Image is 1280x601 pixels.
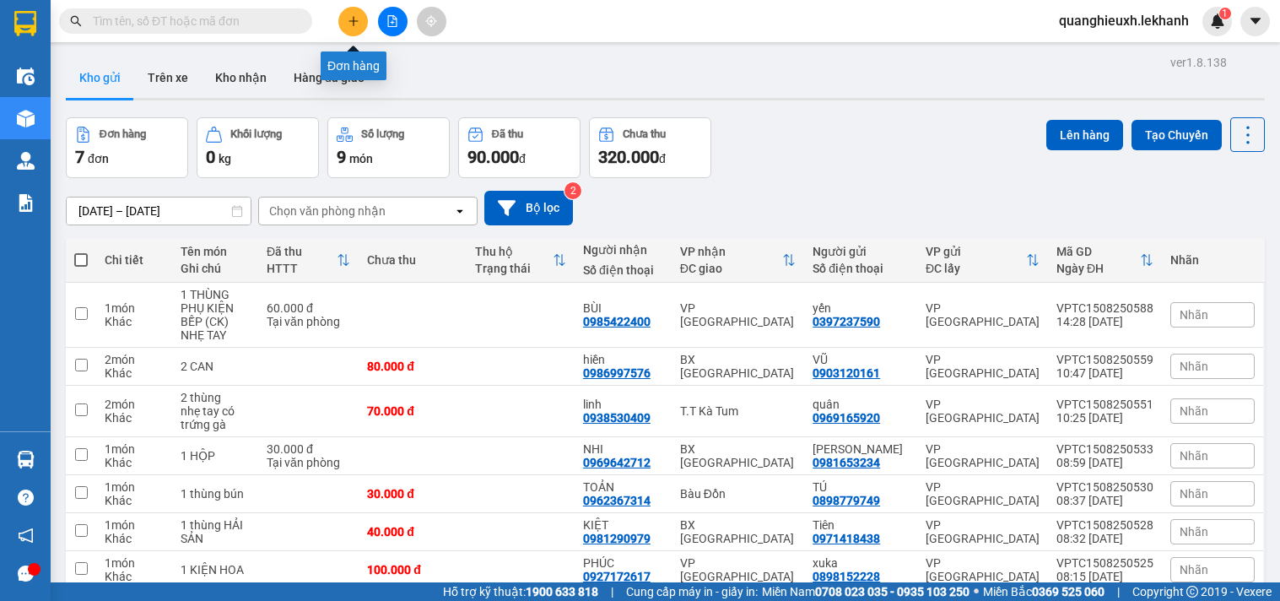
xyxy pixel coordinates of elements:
[18,528,34,544] span: notification
[583,480,663,494] div: TOẢN
[926,556,1040,583] div: VP [GEOGRAPHIC_DATA]
[181,245,250,258] div: Tên món
[926,353,1040,380] div: VP [GEOGRAPHIC_DATA]
[680,353,796,380] div: BX [GEOGRAPHIC_DATA]
[17,194,35,212] img: solution-icon
[66,117,188,178] button: Đơn hàng7đơn
[17,110,35,127] img: warehouse-icon
[813,442,909,456] div: Linh
[583,556,663,570] div: PHÚC
[105,411,164,425] div: Khác
[1180,360,1208,373] span: Nhãn
[280,57,378,98] button: Hàng đã giao
[659,152,666,165] span: đ
[926,518,1040,545] div: VP [GEOGRAPHIC_DATA]
[1056,442,1153,456] div: VPTC1508250533
[926,262,1026,275] div: ĐC lấy
[813,556,909,570] div: xuka
[18,566,34,582] span: message
[926,245,1026,258] div: VP gửi
[267,315,350,328] div: Tại văn phòng
[1056,570,1153,583] div: 08:15 [DATE]
[105,315,164,328] div: Khác
[338,7,368,36] button: plus
[926,480,1040,507] div: VP [GEOGRAPHIC_DATA]
[417,7,446,36] button: aim
[475,245,553,258] div: Thu hộ
[1048,238,1162,283] th: Toggle SortBy
[626,582,758,601] span: Cung cấp máy in - giấy in:
[1186,586,1198,598] span: copyright
[105,480,164,494] div: 1 món
[66,57,134,98] button: Kho gửi
[680,262,782,275] div: ĐC giao
[105,253,164,267] div: Chi tiết
[583,442,663,456] div: NHI
[230,128,282,140] div: Khối lượng
[583,398,663,411] div: linh
[17,68,35,85] img: warehouse-icon
[134,57,202,98] button: Trên xe
[367,563,458,577] div: 100.000 đ
[583,243,663,257] div: Người nhận
[926,398,1040,425] div: VP [GEOGRAPHIC_DATA]
[917,238,1048,283] th: Toggle SortBy
[926,442,1040,469] div: VP [GEOGRAPHIC_DATA]
[1180,525,1208,539] span: Nhãn
[202,57,280,98] button: Kho nhận
[337,147,346,167] span: 9
[267,262,337,275] div: HTTT
[623,128,666,140] div: Chưa thu
[1056,353,1153,366] div: VPTC1508250559
[267,456,350,469] div: Tại văn phòng
[378,7,408,36] button: file-add
[1248,14,1263,29] span: caret-down
[1056,398,1153,411] div: VPTC1508250551
[67,198,251,225] input: Select a date range.
[105,366,164,380] div: Khác
[75,147,84,167] span: 7
[1180,487,1208,501] span: Nhãn
[70,15,82,27] span: search
[813,570,880,583] div: 0898152228
[267,245,337,258] div: Đã thu
[219,152,231,165] span: kg
[519,152,526,165] span: đ
[105,353,164,366] div: 2 món
[1056,456,1153,469] div: 08:59 [DATE]
[361,128,404,140] div: Số lượng
[458,117,581,178] button: Đã thu90.000đ
[425,15,437,27] span: aim
[813,315,880,328] div: 0397237590
[258,238,359,283] th: Toggle SortBy
[1170,253,1255,267] div: Nhãn
[484,191,573,225] button: Bộ lọc
[1056,315,1153,328] div: 14:28 [DATE]
[17,152,35,170] img: warehouse-icon
[680,404,796,418] div: T.T Kà Tum
[583,301,663,315] div: BÙI
[181,328,250,342] div: NHẸ TAY
[813,494,880,507] div: 0898779749
[197,117,319,178] button: Khối lượng0kg
[453,204,467,218] svg: open
[598,147,659,167] span: 320.000
[672,238,804,283] th: Toggle SortBy
[1240,7,1270,36] button: caret-down
[526,585,598,598] strong: 1900 633 818
[367,487,458,501] div: 30.000 đ
[813,398,909,411] div: quân
[467,238,575,283] th: Toggle SortBy
[813,411,880,425] div: 0969165920
[1180,308,1208,322] span: Nhãn
[583,456,651,469] div: 0969642712
[680,487,796,501] div: Bàu Đồn
[926,301,1040,328] div: VP [GEOGRAPHIC_DATA]
[105,301,164,315] div: 1 món
[583,570,651,583] div: 0927172617
[267,442,350,456] div: 30.000 đ
[583,518,663,532] div: KIỆT
[105,518,164,532] div: 1 món
[1056,245,1140,258] div: Mã GD
[475,262,553,275] div: Trạng thái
